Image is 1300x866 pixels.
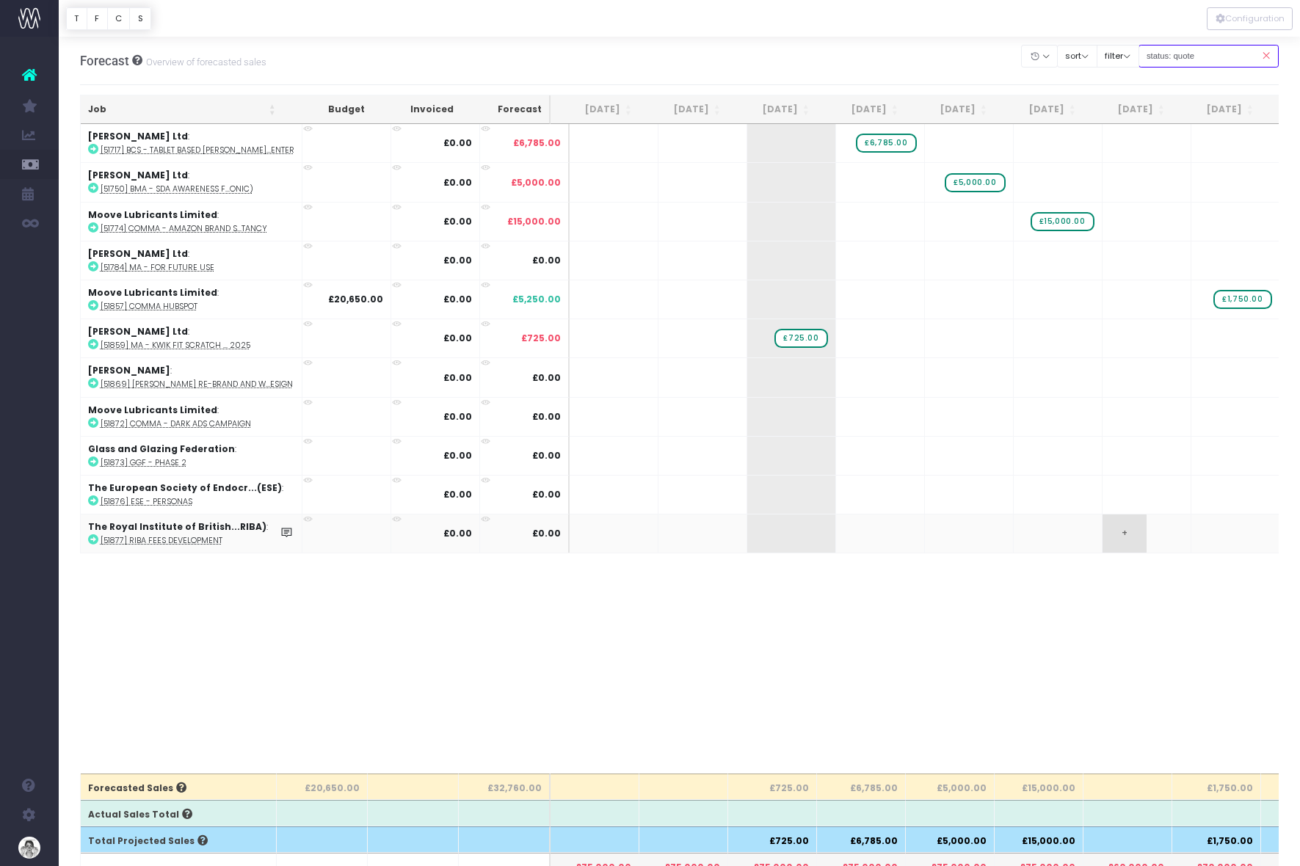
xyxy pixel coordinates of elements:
span: wayahead Sales Forecast Item [774,329,827,348]
td: : [81,436,302,475]
span: £0.00 [532,371,561,385]
th: Dec 25: activate to sort column ascending [1083,95,1172,124]
abbr: [51859] MA - Kwik Fit Scratch Cards 2025 [101,340,250,351]
strong: [PERSON_NAME] Ltd [88,169,188,181]
span: £0.00 [532,254,561,267]
span: £0.00 [532,410,561,423]
button: sort [1057,45,1097,68]
span: wayahead Sales Forecast Item [1213,290,1271,309]
abbr: [51784] MA - for future use [101,262,214,273]
th: Jul 25: activate to sort column ascending [639,95,728,124]
td: : [81,397,302,436]
strong: Moove Lubricants Limited [88,208,217,221]
div: Vertical button group [1207,7,1293,30]
span: Forecasted Sales [88,782,186,795]
th: Oct 25: activate to sort column ascending [906,95,995,124]
abbr: [51750] BMA - SDA awareness for ESI(Tronic) [101,183,253,194]
span: Forecast [80,54,129,68]
th: £6,785.00 [817,774,906,800]
th: £15,000.00 [995,774,1083,800]
strong: [PERSON_NAME] [88,364,170,376]
strong: £0.00 [443,527,472,539]
th: £5,000.00 [906,774,995,800]
span: wayahead Sales Forecast Item [945,173,1005,192]
th: Total Projected Sales [81,826,277,853]
img: images/default_profile_image.png [18,837,40,859]
th: Forecast [461,95,551,124]
strong: The European Society of Endocr...(ESE) [88,481,282,494]
strong: Moove Lubricants Limited [88,404,217,416]
th: £725.00 [728,774,817,800]
th: £1,750.00 [1172,826,1261,853]
button: filter [1097,45,1139,68]
span: + [1103,514,1147,553]
td: : [81,124,302,162]
abbr: [51774] Comma - Amazon Brand Shop Consultancy [101,223,267,234]
td: : [81,319,302,357]
th: £32,760.00 [459,774,551,800]
strong: £0.00 [443,293,472,305]
strong: £0.00 [443,371,472,384]
strong: £0.00 [443,488,472,501]
button: S [129,7,151,30]
span: £0.00 [532,527,561,540]
span: £15,000.00 [507,215,561,228]
th: £725.00 [728,826,817,853]
th: Job: activate to sort column ascending [81,95,283,124]
span: wayahead Sales Forecast Item [1031,212,1094,231]
td: : [81,475,302,514]
td: : [81,202,302,241]
strong: The Royal Institute of British...RIBA) [88,520,266,533]
strong: £0.00 [443,332,472,344]
strong: Moove Lubricants Limited [88,286,217,299]
small: Overview of forecasted sales [142,54,266,68]
strong: [PERSON_NAME] Ltd [88,325,188,338]
abbr: [51873] GGF - Phase 2 [101,457,186,468]
button: Configuration [1207,7,1293,30]
span: £5,250.00 [512,293,561,306]
strong: Glass and Glazing Federation [88,443,235,455]
th: Nov 25: activate to sort column ascending [995,95,1083,124]
td: : [81,162,302,201]
abbr: [51717] BCS - Tablet Based Sales Presenter [101,145,294,156]
abbr: [51872] Comma - Dark Ads Campaign [101,418,251,429]
span: £6,785.00 [513,137,561,150]
strong: £0.00 [443,254,472,266]
th: Jun 25: activate to sort column ascending [551,95,639,124]
th: Aug 25: activate to sort column ascending [728,95,817,124]
abbr: [51869] Novelli re-brand and website redesign [101,379,293,390]
td: : [81,357,302,396]
th: Jan 26: activate to sort column ascending [1172,95,1261,124]
button: T [66,7,87,30]
strong: £0.00 [443,410,472,423]
input: Search... [1139,45,1279,68]
span: £725.00 [521,332,561,345]
th: £20,650.00 [277,774,368,800]
strong: [PERSON_NAME] Ltd [88,247,188,260]
th: Budget [283,95,372,124]
strong: £0.00 [443,449,472,462]
strong: £20,650.00 [328,293,383,305]
th: £5,000.00 [906,826,995,853]
div: Vertical button group [66,7,151,30]
span: £0.00 [532,449,561,462]
th: £1,750.00 [1172,774,1261,800]
span: £5,000.00 [511,176,561,189]
strong: [PERSON_NAME] Ltd [88,130,188,142]
td: : [81,280,302,319]
th: £6,785.00 [817,826,906,853]
abbr: [51877] RIBA fees development [101,535,222,546]
abbr: [51876] ESE - Personas [101,496,192,507]
strong: £0.00 [443,137,472,149]
th: Sep 25: activate to sort column ascending [817,95,906,124]
strong: £0.00 [443,176,472,189]
th: Actual Sales Total [81,800,277,826]
span: £0.00 [532,488,561,501]
th: £15,000.00 [995,826,1083,853]
abbr: [51857] Comma HubSpot [101,301,197,312]
td: : [81,241,302,280]
button: F [87,7,108,30]
button: C [107,7,131,30]
td: : [81,514,302,553]
span: wayahead Sales Forecast Item [856,134,916,153]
